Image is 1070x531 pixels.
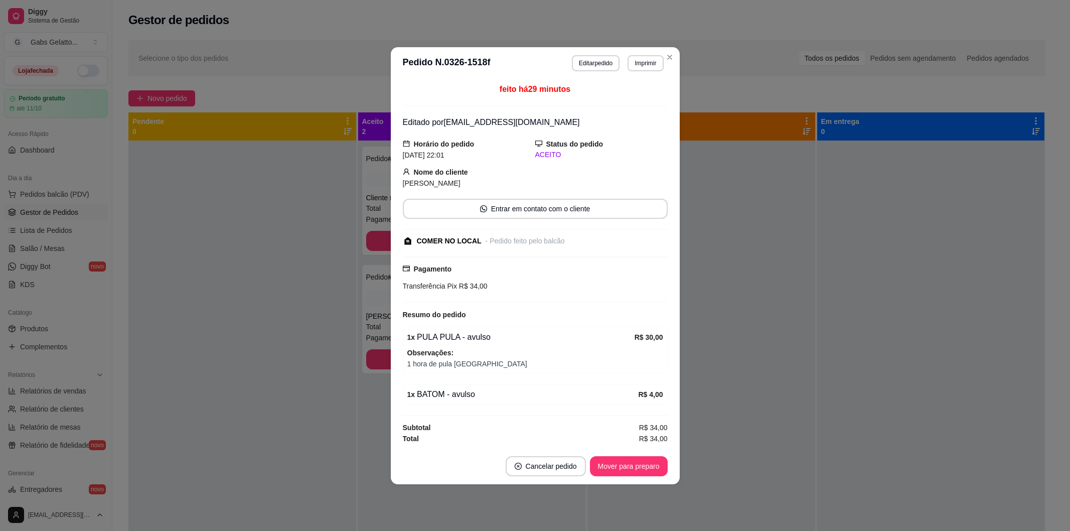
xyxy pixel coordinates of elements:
span: user [403,168,410,175]
span: credit-card [403,265,410,272]
span: desktop [535,140,542,147]
h3: Pedido N. 0326-1518f [403,55,491,71]
strong: Nome do cliente [414,168,468,176]
div: PULA PULA - avulso [407,331,635,343]
strong: 1 x [407,390,415,399]
strong: R$ 4,00 [638,390,663,399]
button: close-circleCancelar pedido [506,456,586,476]
strong: Horário do pedido [414,140,475,148]
strong: Total [403,435,419,443]
button: Mover para preparo [590,456,668,476]
strong: Resumo do pedido [403,311,466,319]
span: calendar [403,140,410,147]
span: Editado por [EMAIL_ADDRESS][DOMAIN_NAME] [403,118,580,126]
strong: Subtotal [403,424,431,432]
button: Close [662,49,678,65]
div: COMER NO LOCAL [417,236,482,246]
div: - Pedido feito pelo balcão [486,236,565,246]
span: R$ 34,00 [639,422,668,433]
span: R$ 34,00 [639,433,668,444]
strong: Pagamento [414,265,451,273]
strong: R$ 30,00 [635,333,663,341]
button: Editarpedido [572,55,620,71]
strong: Observações: [407,349,454,357]
button: whats-appEntrar em contato com o cliente [403,199,668,219]
strong: Status do pedido [546,140,603,148]
button: Imprimir [628,55,663,71]
div: ACEITO [535,150,668,160]
span: R$ 34,00 [457,282,488,290]
span: [DATE] 22:01 [403,151,444,159]
strong: 1 x [407,333,415,341]
span: Transferência Pix [403,282,457,290]
span: whats-app [480,205,487,212]
span: 1 hora de pula [GEOGRAPHIC_DATA] [407,358,663,369]
span: [PERSON_NAME] [403,179,461,187]
span: close-circle [515,463,522,470]
span: feito há 29 minutos [500,85,570,93]
div: BATOM - avulso [407,388,639,401]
